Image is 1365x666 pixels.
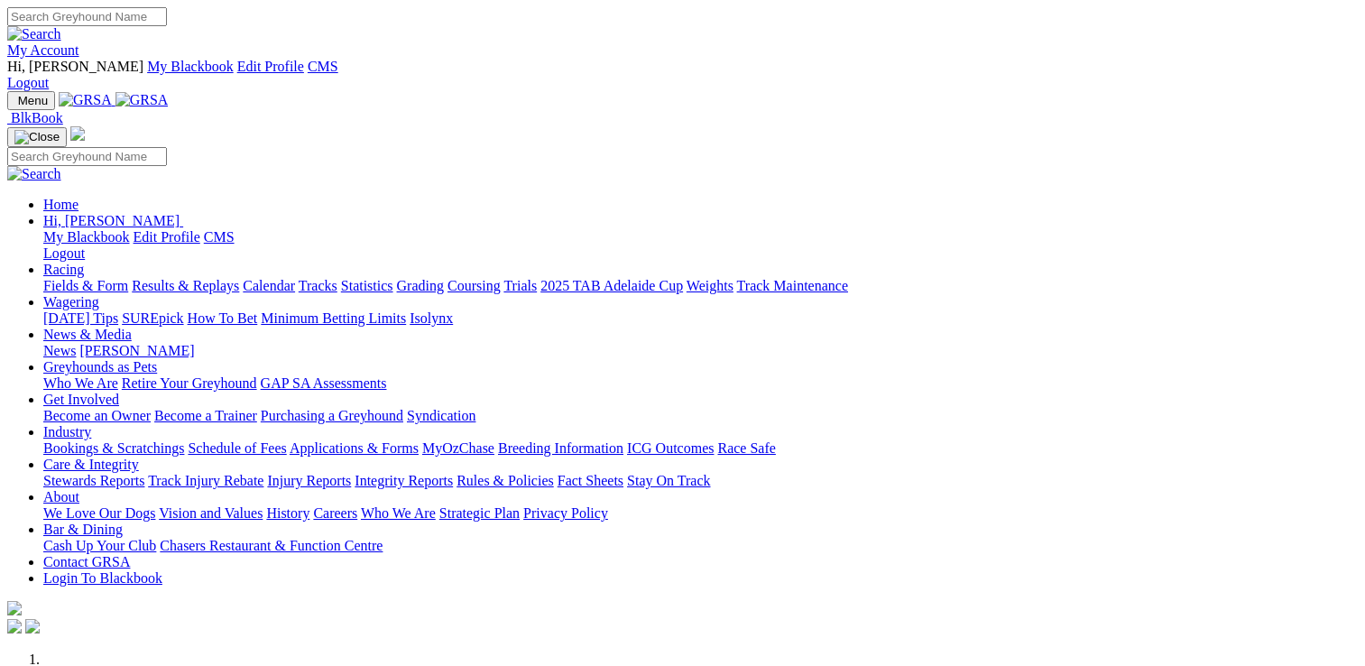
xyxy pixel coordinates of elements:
[237,59,304,74] a: Edit Profile
[407,408,475,423] a: Syndication
[7,110,63,125] a: BlkBook
[43,310,118,326] a: [DATE] Tips
[154,408,257,423] a: Become a Trainer
[7,59,143,74] span: Hi, [PERSON_NAME]
[43,522,123,537] a: Bar & Dining
[243,278,295,293] a: Calendar
[11,110,63,125] span: BlkBook
[43,408,151,423] a: Become an Owner
[43,213,183,228] a: Hi, [PERSON_NAME]
[43,262,84,277] a: Racing
[43,473,1358,489] div: Care & Integrity
[540,278,683,293] a: 2025 TAB Adelaide Cup
[422,440,494,456] a: MyOzChase
[122,375,257,391] a: Retire Your Greyhound
[687,278,733,293] a: Weights
[43,310,1358,327] div: Wagering
[355,473,453,488] a: Integrity Reports
[43,278,1358,294] div: Racing
[7,42,79,58] a: My Account
[188,310,258,326] a: How To Bet
[627,473,710,488] a: Stay On Track
[7,91,55,110] button: Toggle navigation
[43,197,78,212] a: Home
[361,505,436,521] a: Who We Are
[7,619,22,634] img: facebook.svg
[7,147,167,166] input: Search
[43,554,130,569] a: Contact GRSA
[43,440,1358,457] div: Industry
[498,440,623,456] a: Breeding Information
[159,505,263,521] a: Vision and Values
[14,130,60,144] img: Close
[43,538,1358,554] div: Bar & Dining
[18,94,48,107] span: Menu
[43,213,180,228] span: Hi, [PERSON_NAME]
[122,310,183,326] a: SUREpick
[79,343,194,358] a: [PERSON_NAME]
[43,489,79,504] a: About
[627,440,714,456] a: ICG Outcomes
[43,538,156,553] a: Cash Up Your Club
[132,278,239,293] a: Results & Replays
[43,505,155,521] a: We Love Our Dogs
[267,473,351,488] a: Injury Reports
[43,245,85,261] a: Logout
[717,440,775,456] a: Race Safe
[7,75,49,90] a: Logout
[43,457,139,472] a: Care & Integrity
[43,343,76,358] a: News
[70,126,85,141] img: logo-grsa-white.png
[43,570,162,586] a: Login To Blackbook
[43,440,184,456] a: Bookings & Scratchings
[7,127,67,147] button: Toggle navigation
[43,424,91,439] a: Industry
[313,505,357,521] a: Careers
[7,59,1358,91] div: My Account
[188,440,286,456] a: Schedule of Fees
[134,229,200,245] a: Edit Profile
[261,310,406,326] a: Minimum Betting Limits
[43,327,132,342] a: News & Media
[43,278,128,293] a: Fields & Form
[43,294,99,310] a: Wagering
[43,505,1358,522] div: About
[266,505,309,521] a: History
[43,375,1358,392] div: Greyhounds as Pets
[147,59,234,74] a: My Blackbook
[25,619,40,634] img: twitter.svg
[397,278,444,293] a: Grading
[43,408,1358,424] div: Get Involved
[503,278,537,293] a: Trials
[59,92,112,108] img: GRSA
[43,375,118,391] a: Who We Are
[523,505,608,521] a: Privacy Policy
[439,505,520,521] a: Strategic Plan
[160,538,383,553] a: Chasers Restaurant & Function Centre
[737,278,848,293] a: Track Maintenance
[43,343,1358,359] div: News & Media
[558,473,623,488] a: Fact Sheets
[43,229,1358,262] div: Hi, [PERSON_NAME]
[204,229,235,245] a: CMS
[261,375,387,391] a: GAP SA Assessments
[43,359,157,375] a: Greyhounds as Pets
[290,440,419,456] a: Applications & Forms
[7,166,61,182] img: Search
[308,59,338,74] a: CMS
[115,92,169,108] img: GRSA
[447,278,501,293] a: Coursing
[261,408,403,423] a: Purchasing a Greyhound
[148,473,263,488] a: Track Injury Rebate
[43,392,119,407] a: Get Involved
[7,7,167,26] input: Search
[410,310,453,326] a: Isolynx
[43,473,144,488] a: Stewards Reports
[43,229,130,245] a: My Blackbook
[7,26,61,42] img: Search
[341,278,393,293] a: Statistics
[299,278,337,293] a: Tracks
[457,473,554,488] a: Rules & Policies
[7,601,22,615] img: logo-grsa-white.png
